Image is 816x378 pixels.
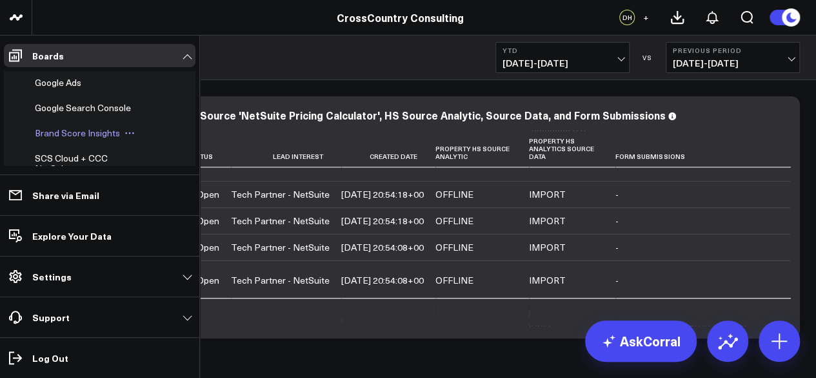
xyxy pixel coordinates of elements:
a: Log Out [4,346,195,370]
b: YTD [503,47,622,54]
div: VS [636,54,659,61]
span: Brand Score Insights [35,127,120,139]
th: Created Date [341,131,435,167]
div: - [615,241,619,254]
div: OFFLINE [435,241,473,254]
p: Log Out [32,353,68,363]
span: + [643,13,649,22]
p: Support [32,312,70,322]
div: Tech Partner - NetSuite [231,188,330,201]
div: OFFLINE [435,215,473,227]
div: Salesforce Leads with Lead Source 'NetSuite Pricing Calculator', HS Source Analytic, Source Data,... [58,108,666,122]
div: Open [197,274,219,287]
div: IMPORT [529,215,566,227]
th: Lead Interest [231,131,341,167]
div: Tech Partner - NetSuite [231,241,330,254]
a: AskCorral [585,320,697,362]
div: [DATE] 20:54:18+00 [341,188,424,201]
span: SCS Cloud + CCC NetSuite [35,152,108,174]
span: [DATE] - [DATE] [503,58,622,68]
div: - [615,188,619,201]
div: OFFLINE [435,188,473,201]
th: Property Hs Source Analytic [435,131,529,167]
p: Settings [32,271,72,282]
th: Form Submissions [615,131,804,167]
button: + [638,10,653,25]
div: - [615,215,619,227]
div: Open [197,241,219,254]
div: [DATE] 20:54:18+00 [341,215,424,227]
a: Google Ads [35,78,81,88]
p: Explore Your Data [32,231,112,241]
a: Brand Score Insights [35,128,120,138]
span: Google Ads [35,76,81,89]
th: Property Hs Analytics Source Data [529,131,615,167]
button: Previous Period[DATE]-[DATE] [666,42,800,73]
a: SCS Cloud + CCC NetSuite [35,153,139,174]
p: Share via Email [32,190,99,200]
div: Tech Partner - NetSuite [231,215,330,227]
div: - [615,274,619,287]
div: Open [197,215,219,227]
div: IMPORT [529,274,566,287]
div: Tech Partner - NetSuite [231,274,330,287]
p: Boards [32,50,64,61]
a: CrossCountry Consulting [337,10,464,25]
span: Google Search Console [35,101,131,114]
div: [DATE] 20:54:08+00 [341,241,424,254]
div: OFFLINE [435,274,473,287]
button: YTD[DATE]-[DATE] [495,42,630,73]
div: DH [619,10,635,25]
div: [DATE] 20:54:08+00 [341,274,424,287]
b: Previous Period [673,47,793,54]
span: [DATE] - [DATE] [673,58,793,68]
div: IMPORT [529,241,566,254]
a: Google Search Console [35,103,131,113]
div: IMPORT [529,188,566,201]
div: Open [197,188,219,201]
